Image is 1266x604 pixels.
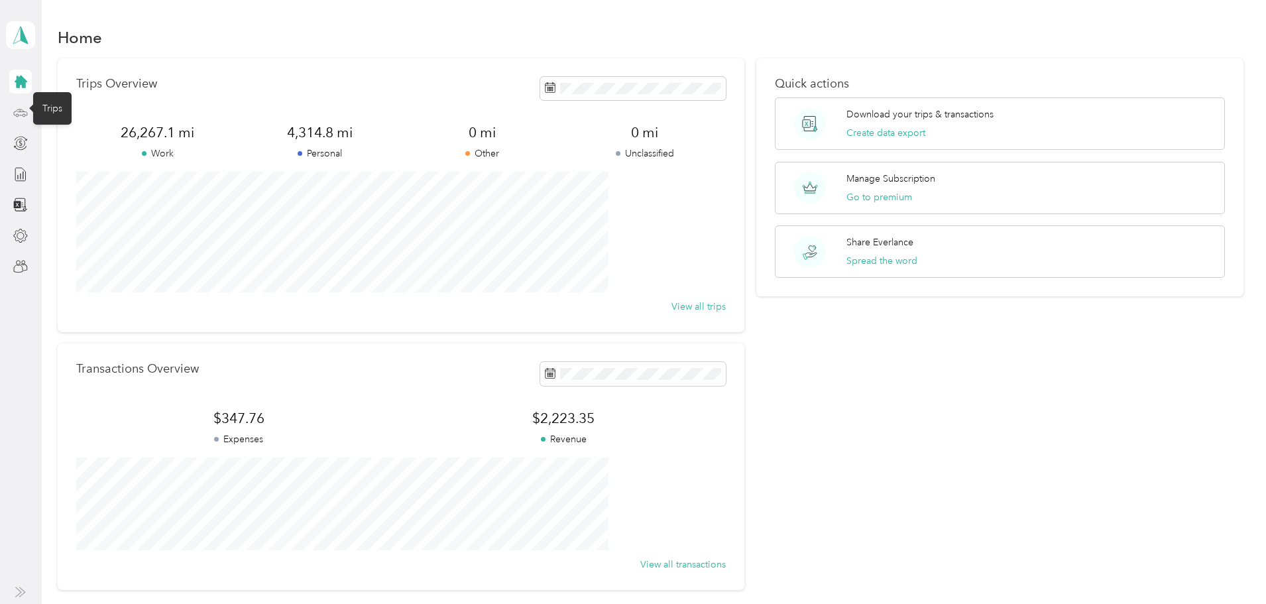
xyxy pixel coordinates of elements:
[846,107,994,121] p: Download your trips & transactions
[846,190,912,204] button: Go to premium
[401,409,726,428] span: $2,223.35
[846,172,935,186] p: Manage Subscription
[58,30,102,44] h1: Home
[563,147,726,160] p: Unclassified
[846,235,913,249] p: Share Everlance
[76,432,401,446] p: Expenses
[76,123,239,142] span: 26,267.1 mi
[33,92,72,125] div: Trips
[239,123,401,142] span: 4,314.8 mi
[239,147,401,160] p: Personal
[671,300,726,314] button: View all trips
[640,558,726,572] button: View all transactions
[76,147,239,160] p: Work
[401,123,563,142] span: 0 mi
[76,362,199,376] p: Transactions Overview
[775,77,1225,91] p: Quick actions
[401,432,726,446] p: Revenue
[76,77,157,91] p: Trips Overview
[846,126,925,140] button: Create data export
[563,123,726,142] span: 0 mi
[1192,530,1266,604] iframe: Everlance-gr Chat Button Frame
[76,409,401,428] span: $347.76
[401,147,563,160] p: Other
[846,254,917,268] button: Spread the word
